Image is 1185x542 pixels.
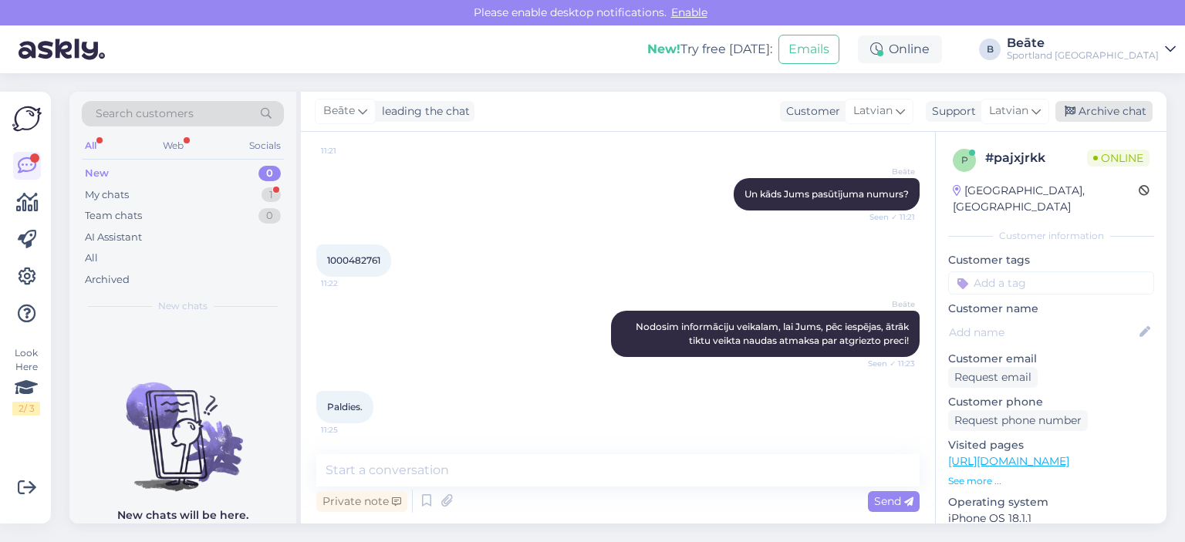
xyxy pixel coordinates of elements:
div: Request phone number [948,410,1088,431]
div: # pajxjrkk [985,149,1087,167]
input: Add name [949,324,1136,341]
p: Customer email [948,351,1154,367]
span: Seen ✓ 11:21 [857,211,915,223]
div: [GEOGRAPHIC_DATA], [GEOGRAPHIC_DATA] [953,183,1139,215]
div: 1 [262,187,281,203]
div: Archived [85,272,130,288]
div: Private note [316,491,407,512]
div: Archive chat [1055,101,1153,122]
div: New [85,166,109,181]
div: Request email [948,367,1038,388]
span: New chats [158,299,208,313]
span: 1000482761 [327,254,380,266]
div: Try free [DATE]: [647,40,772,59]
img: No chats [69,355,296,493]
span: Search customers [96,106,194,122]
div: Customer [780,103,840,120]
span: 11:21 [321,145,379,157]
div: 0 [258,208,281,224]
div: Team chats [85,208,142,224]
button: Emails [778,35,839,64]
div: AI Assistant [85,230,142,245]
p: See more ... [948,474,1154,488]
b: New! [647,42,680,56]
img: Askly Logo [12,104,42,133]
span: Beāte [323,103,355,120]
div: 2 / 3 [12,402,40,416]
span: Latvian [989,103,1028,120]
a: BeāteSportland [GEOGRAPHIC_DATA] [1007,37,1176,62]
span: Beāte [857,166,915,177]
span: Latvian [853,103,893,120]
div: All [85,251,98,266]
span: Paldies. [327,401,363,412]
input: Add a tag [948,271,1154,295]
a: [URL][DOMAIN_NAME] [948,454,1069,468]
span: Beāte [857,298,915,310]
span: Nodosim informāciju veikalam, lai Jums, pēc iespējas, ātrāk tiktu veikta naudas atmaksa par atgri... [636,321,911,346]
span: p [961,154,968,166]
div: Beāte [1007,37,1159,49]
p: Customer phone [948,394,1154,410]
div: leading the chat [376,103,470,120]
span: Seen ✓ 11:23 [857,358,915,369]
div: 0 [258,166,281,181]
p: Customer name [948,301,1154,317]
div: All [82,136,100,156]
span: Send [874,494,913,508]
div: Support [926,103,976,120]
span: 11:22 [321,278,379,289]
span: 11:25 [321,424,379,436]
p: Operating system [948,494,1154,510]
div: Sportland [GEOGRAPHIC_DATA] [1007,49,1159,62]
div: Online [858,35,942,63]
div: B [979,39,1001,60]
div: Web [160,136,187,156]
p: New chats will be here. [117,507,248,523]
div: Look Here [12,346,40,416]
div: Socials [246,136,284,156]
span: Enable [667,5,712,19]
p: Customer tags [948,252,1154,268]
span: Un kāds Jums pasūtījuma numurs? [744,188,909,200]
div: My chats [85,187,129,203]
div: Customer information [948,229,1154,243]
span: Online [1087,150,1150,167]
p: iPhone OS 18.1.1 [948,510,1154,527]
p: Visited pages [948,437,1154,453]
